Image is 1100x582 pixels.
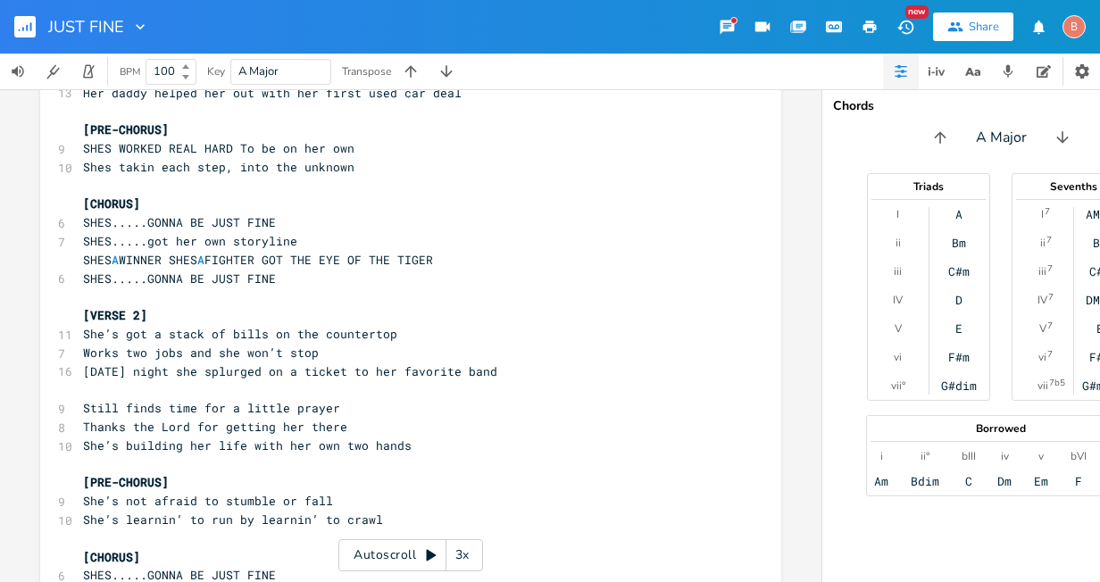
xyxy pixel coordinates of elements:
[83,549,140,565] span: [CHORUS]
[1047,347,1053,362] sup: 7
[1038,264,1046,279] div: iii
[1071,449,1087,463] div: bVI
[891,378,905,393] div: vii°
[1049,376,1065,390] sup: 7b5
[894,350,902,364] div: vi
[880,449,883,463] div: i
[1062,6,1086,47] button: B
[868,181,989,192] div: Triads
[976,128,1027,148] span: A Major
[1037,378,1048,393] div: vii
[83,252,433,268] span: SHES WINNER SHES FIGHTER GOT THE EYE OF THE TIGER
[446,539,479,571] div: 3x
[1037,293,1047,307] div: IV
[238,63,279,79] span: A Major
[83,400,340,416] span: Still finds time for a little prayer
[197,252,204,268] span: A
[933,12,1013,41] button: Share
[83,419,347,435] span: Thanks the Lord for getting her there
[887,11,923,43] button: New
[955,293,962,307] div: D
[1045,204,1050,219] sup: 7
[1039,321,1046,336] div: V
[112,252,119,268] span: A
[1040,236,1046,250] div: ii
[997,474,1012,488] div: Dm
[896,236,901,250] div: ii
[83,159,354,175] span: Shes takin each step, into the unknown
[83,493,333,509] span: She’s not afraid to stumble or fall
[83,85,462,101] span: Her daddy helped her out with her first used car deal
[1034,474,1048,488] div: Em
[911,474,939,488] div: Bdim
[83,270,276,287] span: SHES.....GONNA BE JUST FINE
[952,236,966,250] div: Bm
[83,511,383,528] span: She’s learnin’ to run by learnin’ to crawl
[1001,449,1009,463] div: iv
[1038,449,1044,463] div: v
[894,264,902,279] div: iii
[896,207,899,221] div: I
[48,19,124,35] span: JUST FINE
[338,539,483,571] div: Autoscroll
[1038,350,1046,364] div: vi
[1048,290,1054,304] sup: 7
[83,326,397,342] span: She’s got a stack of bills on the countertop
[342,66,391,77] div: Transpose
[83,437,412,453] span: She’s building her life with her own two hands
[948,350,970,364] div: F#m
[1075,474,1082,488] div: F
[120,67,140,77] div: BPM
[1062,15,1086,38] div: bjb3598
[893,293,903,307] div: IV
[874,474,888,488] div: Am
[955,207,962,221] div: A
[83,140,354,156] span: SHES WORKED REAL HARD To be on her own
[941,378,977,393] div: G#dim
[955,321,962,336] div: E
[905,5,929,19] div: New
[207,66,225,77] div: Key
[965,474,972,488] div: C
[948,264,970,279] div: C#m
[1047,319,1053,333] sup: 7
[1047,262,1053,276] sup: 7
[921,449,929,463] div: ii°
[83,195,140,212] span: [CHORUS]
[83,233,297,249] span: SHES.....got her own storyline
[969,19,999,35] div: Share
[83,307,147,323] span: [VERSE 2]
[83,474,169,490] span: [PRE-CHORUS]
[962,449,976,463] div: bIII
[895,321,902,336] div: V
[1041,207,1044,221] div: I
[83,345,319,361] span: Works two jobs and she won’t stop
[83,363,497,379] span: [DATE] night she splurged on a ticket to her favorite band
[1046,233,1052,247] sup: 7
[83,214,276,230] span: SHES.....GONNA BE JUST FINE
[83,121,169,137] span: [PRE-CHORUS]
